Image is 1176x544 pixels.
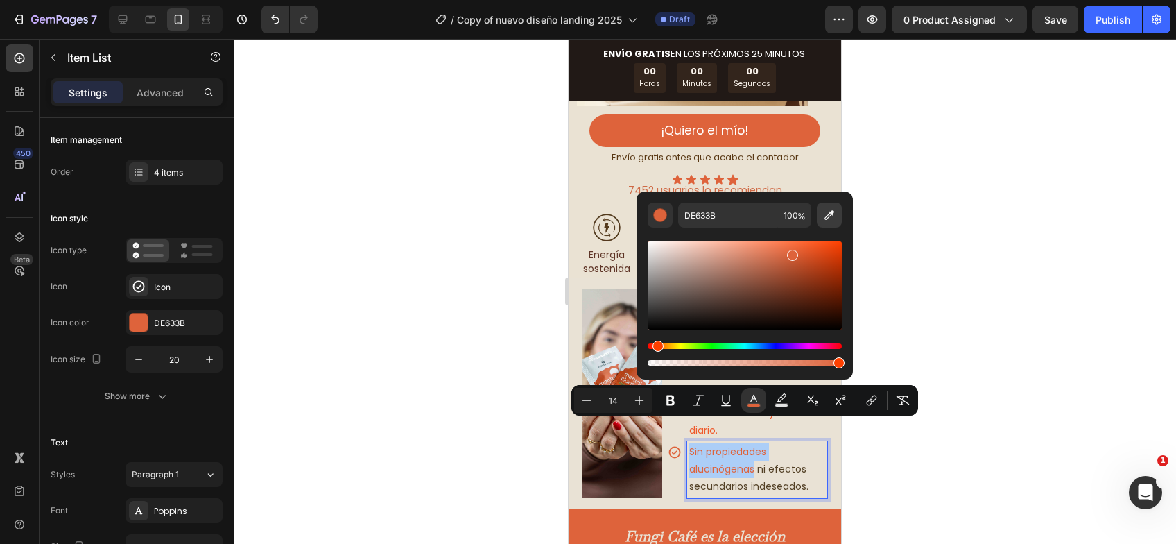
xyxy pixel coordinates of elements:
div: Hue [648,343,842,349]
span: / [451,12,454,27]
div: 4 items [154,167,219,179]
p: Advanced [137,85,184,100]
p: Settings [69,85,107,100]
button: Save [1032,6,1078,33]
div: Font [51,504,68,517]
p: 7 [91,11,97,28]
div: Show more [105,389,169,403]
button: Show more [51,384,223,409]
button: Publish [1084,6,1142,33]
span: Copy of nuevo diseño landing 2025 [457,12,622,27]
div: Icon [154,281,219,294]
div: Icon style [51,212,88,225]
div: Editor contextual toolbar [571,385,918,416]
span: Draft [669,13,690,26]
input: E.g FFFFFF [678,203,778,228]
button: 0 product assigned [892,6,1027,33]
div: Item management [51,134,122,146]
span: Save [1044,14,1067,26]
span: Fungi Café es la elección [56,488,216,507]
span: % [797,209,806,224]
div: Poppins [154,505,219,518]
div: Icon [51,280,67,293]
div: Text [51,436,68,449]
button: 7 [6,6,103,33]
div: Styles [51,468,75,481]
iframe: Design area [569,39,841,544]
div: 450 [13,148,33,159]
p: Item List [67,49,185,66]
span: 0 product assigned [903,12,996,27]
div: Beta [10,254,33,265]
iframe: Intercom live chat [1129,476,1162,509]
div: Undo/Redo [261,6,318,33]
div: Publish [1096,12,1130,27]
span: 1 [1157,455,1168,466]
span: Paragraph 1 [132,468,179,481]
div: Icon type [51,244,87,257]
div: Icon color [51,316,89,329]
button: Paragraph 1 [126,462,223,487]
div: DE633B [154,317,219,330]
div: Order [51,166,73,178]
div: Icon size [51,350,105,369]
